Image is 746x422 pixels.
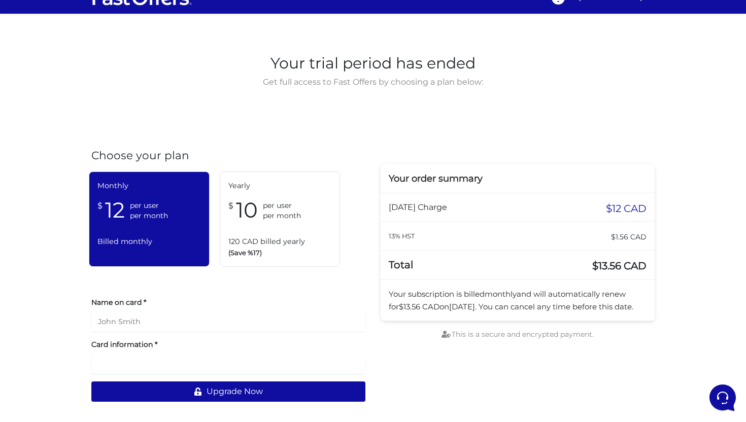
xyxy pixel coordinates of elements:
span: $13.56 CAD [399,302,439,311]
button: Home [8,326,71,349]
span: $1.56 CAD [611,230,647,244]
span: Your order summary [389,173,483,184]
button: Messages [71,326,133,349]
a: Open Help Center [126,142,187,150]
span: [DATE] Charge [389,202,447,212]
img: dark [16,73,37,93]
input: John Smith [91,311,365,332]
span: Start a Conversation [73,108,142,116]
button: Help [132,326,195,349]
span: per user [130,200,168,210]
span: Yearly [228,180,332,192]
iframe: Customerly Messenger Launcher [707,382,738,413]
span: $ [97,197,103,213]
small: 13% HST [389,232,415,240]
p: Messages [87,340,116,349]
iframe: Secure card payment input frame [98,359,359,369]
input: Search for an Article... [23,164,166,174]
p: Help [157,340,171,349]
span: 12 [105,197,125,224]
span: This is a secure and encrypted payment. [442,330,594,339]
label: Name on card * [91,297,365,307]
span: $13.56 CAD [592,259,647,273]
h2: Hello [PERSON_NAME] 👋 [8,8,171,41]
span: Your Conversations [16,57,82,65]
span: $ [228,197,233,213]
span: $12 CAD [606,201,647,216]
span: Find an Answer [16,142,69,150]
span: Total [389,259,413,271]
span: monthly [485,289,517,299]
a: See all [164,57,187,65]
label: Card information * [91,339,365,349]
img: dark [32,73,53,93]
span: per month [130,210,168,221]
span: Get full access to Fast Offers by choosing a plan below: [260,76,486,89]
span: [DATE] [449,302,475,311]
span: Monthly [97,180,201,192]
button: Upgrade Now [91,381,365,402]
span: 10 [236,197,258,224]
button: Start a Conversation [16,101,187,122]
span: per month [263,210,301,221]
span: 120 CAD billed yearly [228,236,332,248]
h4: Choose your plan [91,149,365,162]
span: Billed monthly [97,236,201,248]
span: Your subscription is billed and will automatically renew for on . You can cancel any time before ... [389,289,633,311]
p: Home [30,340,48,349]
span: (Save %17) [228,248,332,258]
span: per user [263,200,301,210]
span: Your trial period has ended [260,51,486,76]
